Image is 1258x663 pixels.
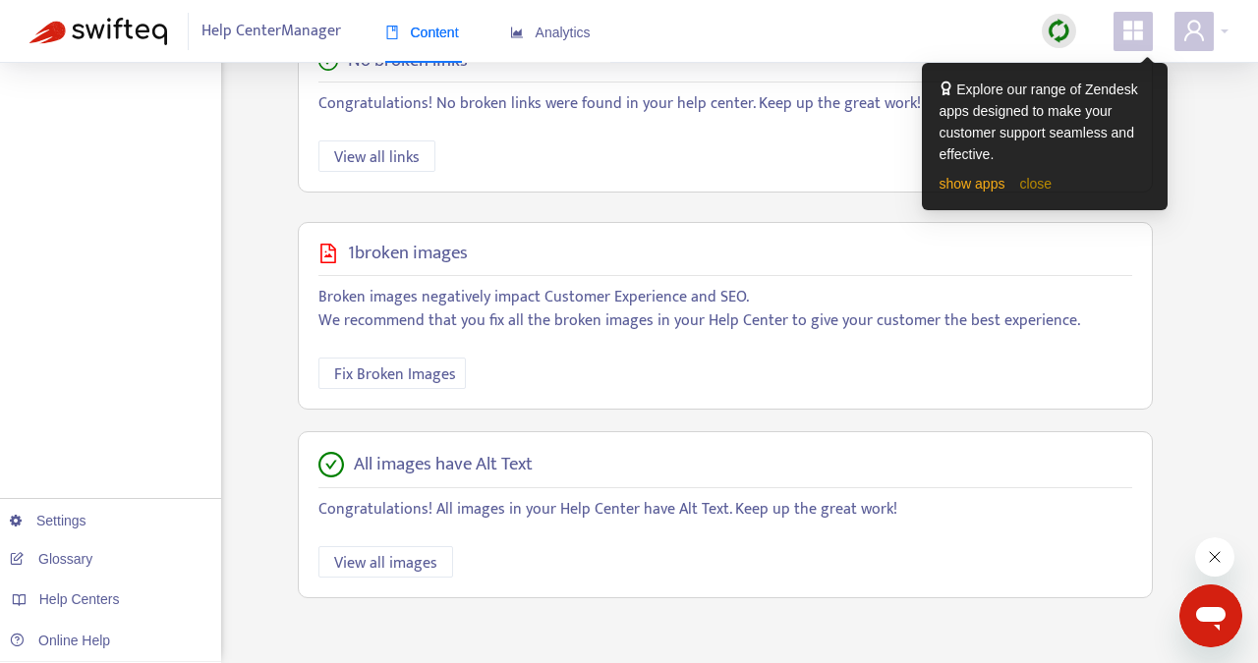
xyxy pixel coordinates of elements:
img: Swifteq [29,18,167,45]
span: Fix Broken Images [334,362,456,387]
p: Congratulations! All images in your Help Center have Alt Text. Keep up the great work! [318,498,1132,522]
button: View all images [318,546,453,578]
h5: 1 broken images [348,243,468,265]
span: area-chart [510,26,524,39]
h5: No broken links [348,50,468,73]
a: Settings [10,513,86,528]
a: close [1019,176,1052,192]
button: View all links [318,140,435,172]
span: file-image [318,244,338,263]
span: Help Centers [39,591,120,607]
span: Help Center Manager [201,13,341,50]
img: sync.dc5367851b00ba804db3.png [1047,19,1071,43]
span: Content [385,25,459,40]
span: check-circle [318,452,344,477]
span: View all images [334,551,437,576]
p: Congratulations! No broken links were found in your help center. Keep up the great work! [318,92,1132,116]
button: Fix Broken Images [318,358,466,389]
span: book [385,26,399,39]
iframe: Button to launch messaging window [1179,584,1242,647]
h5: All images have Alt Text [354,454,533,476]
span: user [1182,19,1206,42]
iframe: Close message [1195,537,1234,577]
span: appstore [1121,19,1145,42]
a: Glossary [10,551,92,567]
a: show apps [940,176,1005,192]
p: Broken images negatively impact Customer Experience and SEO. We recommend that you fix all the br... [318,286,1132,333]
span: Analytics [510,25,591,40]
a: Online Help [10,633,110,648]
div: Explore our range of Zendesk apps designed to make your customer support seamless and effective. [940,79,1150,165]
span: View all links [334,145,420,170]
